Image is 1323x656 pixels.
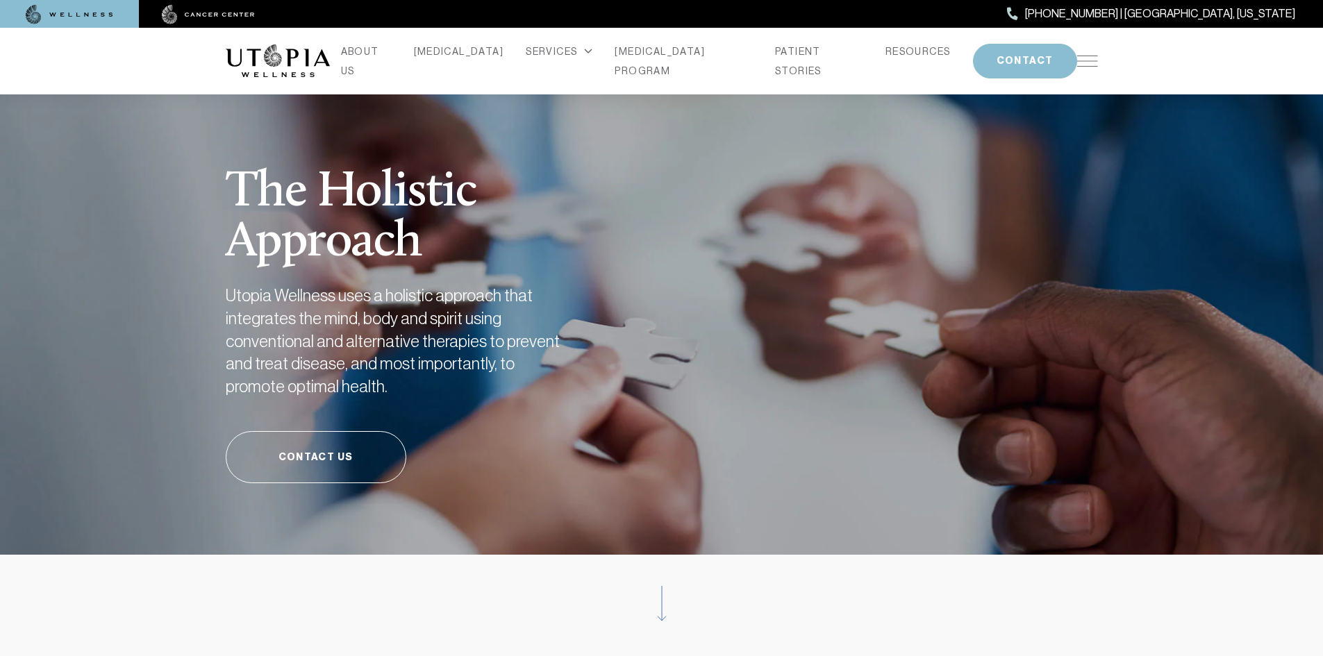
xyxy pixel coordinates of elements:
img: logo [226,44,330,78]
div: SERVICES [526,42,592,61]
a: Contact Us [226,431,406,483]
img: wellness [26,5,113,24]
span: [PHONE_NUMBER] | [GEOGRAPHIC_DATA], [US_STATE] [1025,5,1295,23]
a: [MEDICAL_DATA] [414,42,504,61]
img: icon-hamburger [1077,56,1098,67]
button: CONTACT [973,44,1077,78]
a: RESOURCES [885,42,951,61]
a: ABOUT US [341,42,392,81]
a: [PHONE_NUMBER] | [GEOGRAPHIC_DATA], [US_STATE] [1007,5,1295,23]
h1: The Holistic Approach [226,133,635,268]
img: cancer center [162,5,255,24]
a: [MEDICAL_DATA] PROGRAM [615,42,753,81]
a: PATIENT STORIES [775,42,863,81]
h2: Utopia Wellness uses a holistic approach that integrates the mind, body and spirit using conventi... [226,285,573,398]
